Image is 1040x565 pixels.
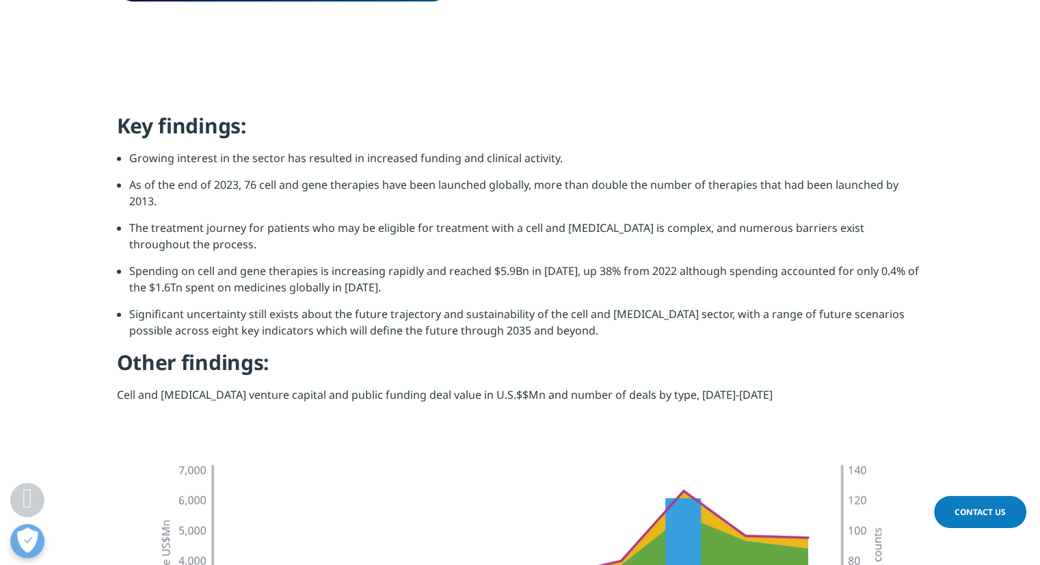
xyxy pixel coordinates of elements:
li: Significant uncertainty still exists about the future trajectory and sustainability of the cell a... [129,306,924,349]
span: Contact Us [955,506,1006,518]
button: Open Preferences [10,524,44,558]
a: Contact Us [934,496,1026,528]
li: The treatment journey for patients who may be eligible for treatment with a cell and [MEDICAL_DAT... [129,220,924,263]
li: Growing interest in the sector has resulted in increased funding and clinical activity. [129,150,924,176]
h4: Key findings: [117,112,924,150]
li: Spending on cell and gene therapies is increasing rapidly and reached $5.9Bn in [DATE], up 38% fr... [129,263,924,306]
h4: Other findings: [117,349,924,386]
li: As of the end of 2023, 76 cell and gene therapies have been launched globally, more than double t... [129,176,924,220]
p: Cell and [MEDICAL_DATA] venture capital and public funding deal value in U.S.$$Mn and number of d... [117,386,924,413]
